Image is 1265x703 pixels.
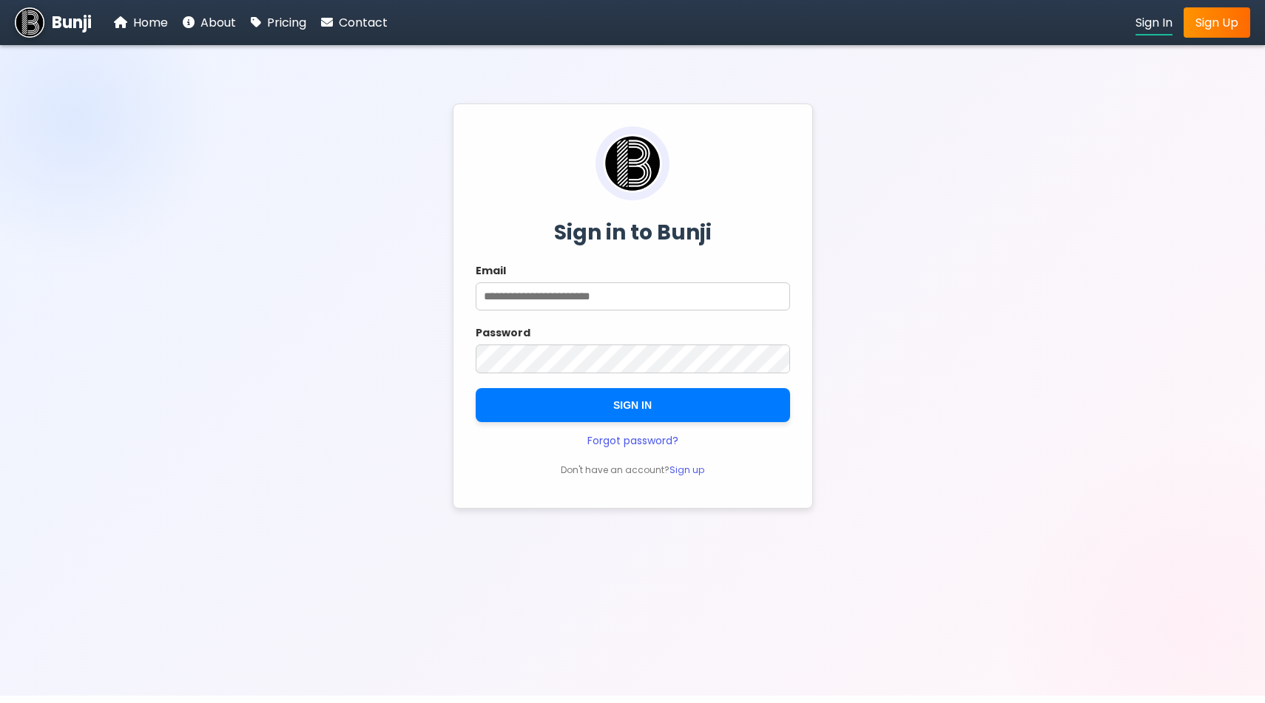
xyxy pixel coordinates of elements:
h2: Sign in to Bunji [476,217,790,248]
img: Bunji Dental Referral Management [603,134,662,194]
label: Password [476,325,790,341]
span: Bunji [52,10,92,35]
a: Sign Up [1184,7,1250,38]
img: Bunji Dental Referral Management [15,7,44,37]
label: Email [476,263,790,279]
p: Don't have an account? [476,463,790,477]
a: Home [114,13,168,32]
a: Forgot password? [587,433,678,448]
span: Home [133,14,168,31]
a: Sign In [1136,13,1173,32]
a: About [183,13,236,32]
span: Sign In [1136,14,1173,31]
a: Bunji [15,7,92,37]
span: Sign Up [1195,14,1238,31]
span: Contact [339,14,388,31]
a: Sign up [669,463,704,476]
span: Pricing [267,14,306,31]
span: About [200,14,236,31]
a: Pricing [251,13,306,32]
button: SIGN IN [476,388,790,422]
a: Contact [321,13,388,32]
